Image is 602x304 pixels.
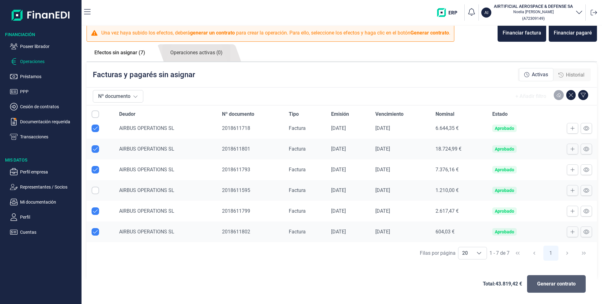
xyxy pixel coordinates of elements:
[119,208,174,214] span: AIRBUS OPERATIONS SL
[222,187,250,193] span: 2018611595
[289,229,306,235] span: Factura
[522,16,545,21] small: Copiar cif
[92,166,99,173] div: Row Unselected null
[537,280,576,288] span: Generar contrato
[437,8,462,17] img: erp
[20,133,79,141] p: Transacciones
[20,118,79,125] p: Documentación requerida
[503,29,541,37] div: Financiar factura
[495,126,514,131] div: Aprobado
[331,146,365,152] div: [DATE]
[92,110,99,118] div: All items unselected
[495,229,514,234] div: Aprobado
[495,188,514,193] div: Aprobado
[222,229,250,235] span: 2018611802
[494,9,573,14] p: Noelia [PERSON_NAME]
[331,229,365,235] div: [DATE]
[375,187,425,194] div: [DATE]
[532,71,548,78] span: Activas
[289,146,306,152] span: Factura
[10,73,79,80] button: Préstamos
[190,30,235,36] b: generar un contrato
[92,207,99,215] div: Row Unselected null
[566,71,584,79] span: Historial
[20,103,79,110] p: Cesión de contratos
[495,167,514,172] div: Aprobado
[10,168,79,176] button: Perfil empresa
[10,103,79,110] button: Cesión de contratos
[289,110,299,118] span: Tipo
[498,24,546,42] button: Financiar factura
[10,88,79,95] button: PPP
[331,187,365,194] div: [DATE]
[484,9,488,16] p: AI
[436,167,482,173] div: 7.376,16 €
[20,43,79,50] p: Poseer librador
[92,228,99,236] div: Row Unselected null
[10,213,79,221] button: Perfil
[375,229,425,235] div: [DATE]
[10,43,79,50] button: Poseer librador
[222,110,254,118] span: Nº documento
[10,118,79,125] button: Documentación requerida
[162,44,230,61] a: Operaciones activas (0)
[375,110,404,118] span: Vencimiento
[481,3,583,22] button: AIAIRTIFICIAL AEROSPACE & DEFENSE SANoelia [PERSON_NAME](A72309149)
[222,167,250,173] span: 2018611793
[510,246,525,261] button: First Page
[222,208,250,214] span: 2018611799
[92,104,99,111] div: Row Unselected null
[289,208,306,214] span: Factura
[87,44,153,61] a: Efectos sin asignar (7)
[489,251,510,256] span: 1 - 7 de 7
[20,58,79,65] p: Operaciones
[492,110,508,118] span: Estado
[20,183,79,191] p: Representantes / Socios
[527,275,586,293] button: Generar contrato
[543,246,558,261] button: Page 1
[119,146,174,152] span: AIRBUS OPERATIONS SL
[375,125,425,131] div: [DATE]
[560,246,575,261] button: Next Page
[436,146,482,152] div: 18.724,99 €
[554,29,592,37] div: Financiar pagaré
[222,146,250,152] span: 2018611801
[119,110,135,118] span: Deudor
[289,125,306,131] span: Factura
[436,208,482,214] div: 2.617,47 €
[20,88,79,95] p: PPP
[10,198,79,206] button: Mi documentación
[93,70,195,80] p: Facturas y pagarés sin asignar
[119,229,174,235] span: AIRBUS OPERATIONS SL
[553,69,589,81] div: Historial
[375,167,425,173] div: [DATE]
[20,198,79,206] p: Mi documentación
[20,168,79,176] p: Perfil empresa
[576,246,591,261] button: Last Page
[331,125,365,131] div: [DATE]
[495,147,514,152] div: Aprobado
[92,145,99,153] div: Row Unselected null
[10,183,79,191] button: Representantes / Socios
[92,125,99,132] div: Row Unselected null
[331,167,365,173] div: [DATE]
[331,208,365,214] div: [DATE]
[10,133,79,141] button: Transacciones
[483,280,522,288] span: Total: 43.819,42 €
[20,73,79,80] p: Préstamos
[472,247,487,259] div: Choose
[222,125,250,131] span: 2018611718
[495,209,514,214] div: Aprobado
[119,125,174,131] span: AIRBUS OPERATIONS SL
[289,187,306,193] span: Factura
[12,5,70,25] img: Logo de aplicación
[458,247,472,259] span: 20
[410,30,449,36] b: Generar contrato
[519,68,553,81] div: Activas
[119,167,174,173] span: AIRBUS OPERATIONS SL
[375,208,425,214] div: [DATE]
[10,228,79,236] button: Cuentas
[101,29,450,37] p: Una vez haya subido los efectos, deberá para crear la operación. Para ello, seleccione los efecto...
[549,24,597,42] button: Financiar pagaré
[420,249,456,257] div: Filas por página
